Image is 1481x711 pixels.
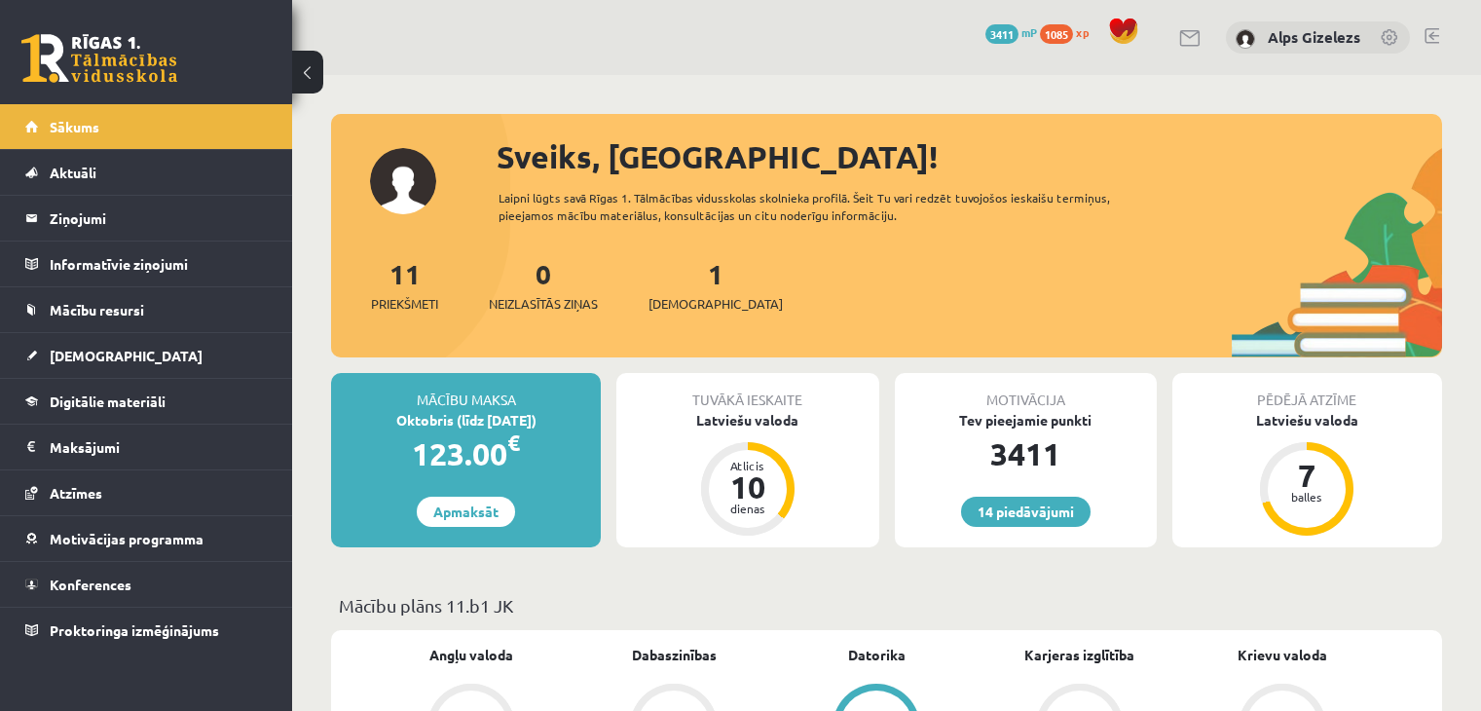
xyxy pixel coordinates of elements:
div: Latviešu valoda [616,410,878,430]
legend: Maksājumi [50,425,268,469]
a: Mācību resursi [25,287,268,332]
div: Motivācija [895,373,1157,410]
a: 14 piedāvājumi [961,497,1091,527]
span: Sākums [50,118,99,135]
legend: Ziņojumi [50,196,268,241]
a: Maksājumi [25,425,268,469]
div: Laipni lūgts savā Rīgas 1. Tālmācības vidusskolas skolnieka profilā. Šeit Tu vari redzēt tuvojošo... [499,189,1166,224]
span: € [507,429,520,457]
a: Sākums [25,104,268,149]
a: Proktoringa izmēģinājums [25,608,268,653]
span: Konferences [50,576,131,593]
span: Proktoringa izmēģinājums [50,621,219,639]
span: Priekšmeti [371,294,438,314]
a: Motivācijas programma [25,516,268,561]
a: Latviešu valoda 7 balles [1172,410,1442,539]
a: Dabaszinības [632,645,717,665]
div: Atlicis [719,460,777,471]
div: 7 [1277,460,1336,491]
div: Tuvākā ieskaite [616,373,878,410]
a: 1085 xp [1040,24,1098,40]
div: Sveiks, [GEOGRAPHIC_DATA]! [497,133,1442,180]
span: Mācību resursi [50,301,144,318]
span: Neizlasītās ziņas [489,294,598,314]
a: 0Neizlasītās ziņas [489,256,598,314]
div: Pēdējā atzīme [1172,373,1442,410]
p: Mācību plāns 11.b1 JK [339,592,1434,618]
div: Oktobris (līdz [DATE]) [331,410,601,430]
span: [DEMOGRAPHIC_DATA] [50,347,203,364]
span: xp [1076,24,1089,40]
legend: Informatīvie ziņojumi [50,242,268,286]
span: [DEMOGRAPHIC_DATA] [648,294,783,314]
a: Datorika [848,645,906,665]
span: Motivācijas programma [50,530,204,547]
a: Krievu valoda [1238,645,1327,665]
a: 11Priekšmeti [371,256,438,314]
a: Konferences [25,562,268,607]
a: Karjeras izglītība [1024,645,1134,665]
a: Informatīvie ziņojumi [25,242,268,286]
span: 3411 [985,24,1018,44]
div: Mācību maksa [331,373,601,410]
span: Aktuāli [50,164,96,181]
div: dienas [719,503,777,514]
div: balles [1277,491,1336,503]
div: 123.00 [331,430,601,477]
a: Angļu valoda [429,645,513,665]
a: 1[DEMOGRAPHIC_DATA] [648,256,783,314]
a: Atzīmes [25,470,268,515]
span: mP [1021,24,1037,40]
a: Aktuāli [25,150,268,195]
div: Latviešu valoda [1172,410,1442,430]
div: Tev pieejamie punkti [895,410,1157,430]
a: Latviešu valoda Atlicis 10 dienas [616,410,878,539]
a: Ziņojumi [25,196,268,241]
a: Alps Gizelezs [1268,27,1360,47]
span: 1085 [1040,24,1073,44]
a: [DEMOGRAPHIC_DATA] [25,333,268,378]
div: 3411 [895,430,1157,477]
a: Rīgas 1. Tālmācības vidusskola [21,34,177,83]
div: 10 [719,471,777,503]
a: Digitālie materiāli [25,379,268,424]
img: Alps Gizelezs [1236,29,1255,49]
a: Apmaksāt [417,497,515,527]
span: Atzīmes [50,484,102,502]
span: Digitālie materiāli [50,393,166,410]
a: 3411 mP [985,24,1037,40]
